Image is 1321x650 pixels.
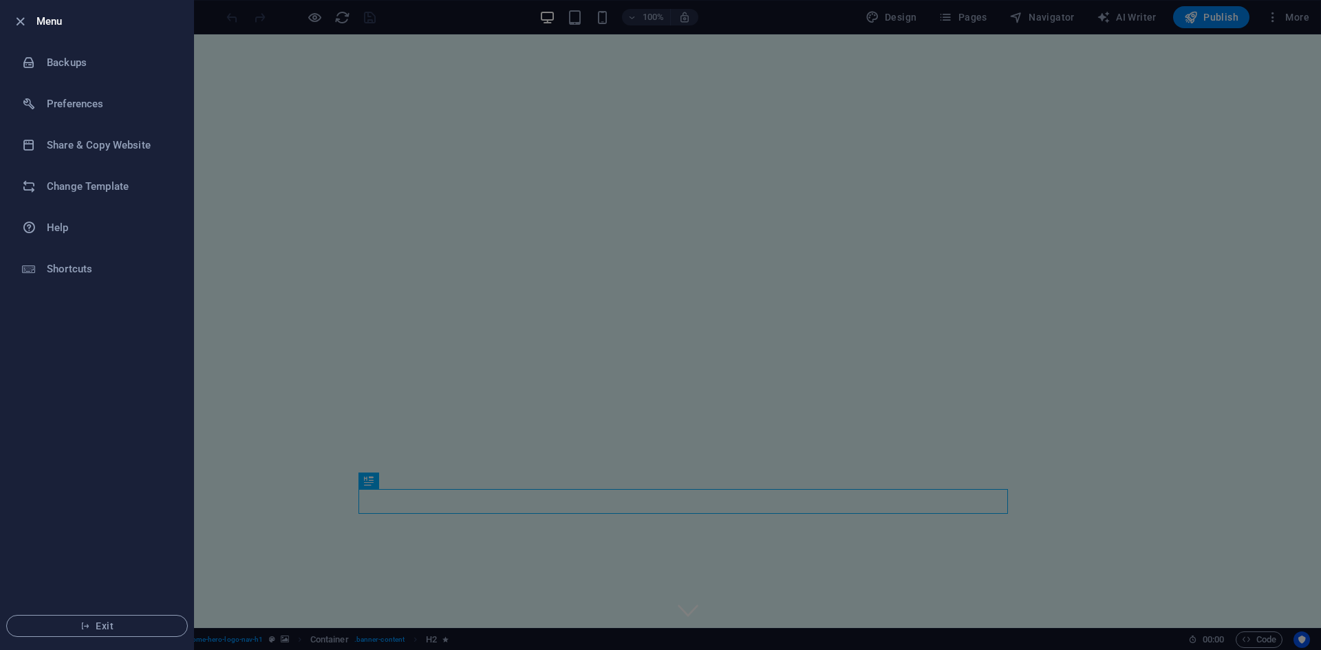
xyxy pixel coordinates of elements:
[47,178,174,195] h6: Change Template
[47,137,174,153] h6: Share & Copy Website
[47,54,174,71] h6: Backups
[47,219,174,236] h6: Help
[36,13,182,30] h6: Menu
[1,207,193,248] a: Help
[47,96,174,112] h6: Preferences
[6,615,188,637] button: Exit
[47,261,174,277] h6: Shortcuts
[18,620,176,631] span: Exit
